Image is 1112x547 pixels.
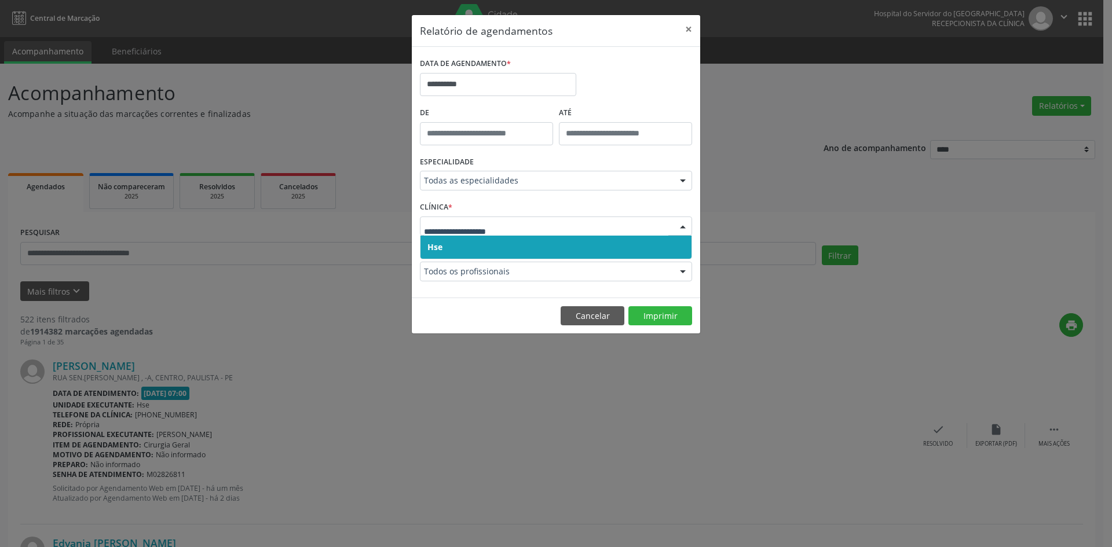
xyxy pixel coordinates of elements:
[628,306,692,326] button: Imprimir
[420,23,553,38] h5: Relatório de agendamentos
[561,306,624,326] button: Cancelar
[420,153,474,171] label: ESPECIALIDADE
[420,199,452,216] label: CLÍNICA
[427,241,442,252] span: Hse
[420,55,511,73] label: DATA DE AGENDAMENTO
[559,104,692,122] label: ATÉ
[420,104,553,122] label: De
[424,175,668,186] span: Todas as especialidades
[424,266,668,277] span: Todos os profissionais
[677,15,700,43] button: Close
